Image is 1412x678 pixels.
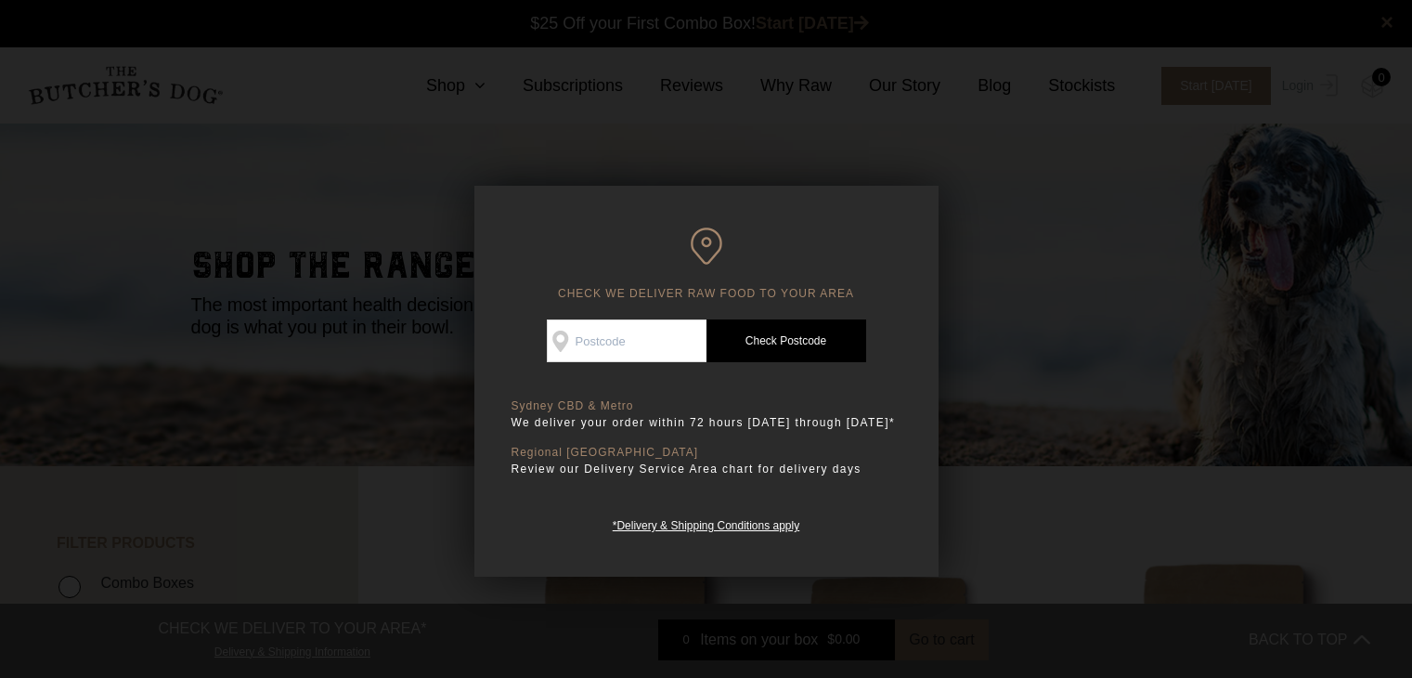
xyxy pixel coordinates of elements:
p: We deliver your order within 72 hours [DATE] through [DATE]* [512,413,901,432]
a: Check Postcode [706,319,866,362]
p: Regional [GEOGRAPHIC_DATA] [512,446,901,460]
input: Postcode [547,319,706,362]
p: Sydney CBD & Metro [512,399,901,413]
p: Review our Delivery Service Area chart for delivery days [512,460,901,478]
h6: CHECK WE DELIVER RAW FOOD TO YOUR AREA [512,228,901,301]
a: *Delivery & Shipping Conditions apply [613,515,799,532]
